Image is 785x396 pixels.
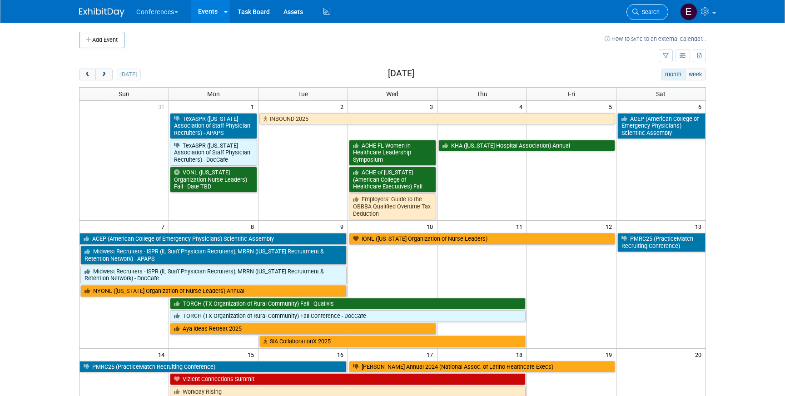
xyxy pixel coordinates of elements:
span: 7 [160,221,169,232]
span: 19 [605,349,616,360]
span: Wed [386,90,398,98]
a: ACEP (American College of Emergency Physicians) Scientific Assembly [79,233,347,245]
a: TORCH (TX Organization of Rural Community) Fall Conference - DocCafe [170,310,525,322]
span: 4 [518,101,527,112]
span: 8 [250,221,258,232]
a: TexASPR ([US_STATE] Association of Staff Physician Recruiters) - DocCafe [170,140,257,166]
a: NYONL ([US_STATE] Organization of Nurse Leaders) Annual [80,285,347,297]
span: Mon [207,90,220,98]
span: 11 [515,221,527,232]
button: Add Event [79,32,124,48]
span: Search [639,9,660,15]
a: PMRC25 (PracticeMatch Recruiting Conference) [617,233,706,252]
span: Sun [119,90,129,98]
span: Thu [477,90,487,98]
a: INBOUND 2025 [259,113,615,125]
a: PMRC25 (PracticeMatch Recruiting Conference) [79,361,347,373]
a: Aya Ideas Retreat 2025 [170,323,436,335]
a: TORCH (TX Organization of Rural Community) Fall - Qualivis [170,298,525,310]
a: Midwest Recruiters - ISPR (IL Staff Physician Recruiters), MRRN ([US_STATE] Recruitment & Retenti... [80,246,347,264]
span: 9 [339,221,348,232]
span: 15 [247,349,258,360]
span: 13 [694,221,706,232]
a: ACHE of [US_STATE] (American College of Healthcare Executives) Fall [349,167,436,193]
a: KHA ([US_STATE] Hospital Association) Annual [438,140,615,152]
span: 31 [157,101,169,112]
span: 17 [426,349,437,360]
a: ACHE FL Women in Healthcare Leadership Symposium [349,140,436,166]
span: 12 [605,221,616,232]
span: 20 [694,349,706,360]
a: IONL ([US_STATE] Organization of Nurse Leaders) [349,233,615,245]
a: ACEP (American College of Emergency Physicians) Scientific Assembly [617,113,706,139]
span: 6 [697,101,706,112]
a: Vizient Connections Summit [170,373,525,385]
a: VONL ([US_STATE] Organization Nurse Leaders) Fall - Date TBD [170,167,257,193]
button: prev [79,69,96,80]
a: How to sync to an external calendar... [605,35,706,42]
span: Tue [298,90,308,98]
span: 2 [339,101,348,112]
img: ExhibitDay [79,8,124,17]
span: 16 [336,349,348,360]
a: SIA CollaborationX 2025 [259,336,526,347]
span: 5 [608,101,616,112]
span: 18 [515,349,527,360]
img: Erin Anderson [680,3,697,20]
span: 10 [426,221,437,232]
button: week [685,69,706,80]
button: [DATE] [117,69,141,80]
span: Fri [568,90,575,98]
span: 3 [429,101,437,112]
a: Midwest Recruiters - ISPR (IL Staff Physician Recruiters), MRRN ([US_STATE] Recruitment & Retenti... [80,266,347,284]
span: Sat [656,90,666,98]
button: month [661,69,686,80]
a: [PERSON_NAME] Annual 2024 (National Assoc. of Latino Healthcare Execs) [349,361,615,373]
span: 1 [250,101,258,112]
a: Search [626,4,668,20]
a: Employers’ Guide to the OBBBA Qualified Overtime Tax Deduction [349,193,436,219]
h2: [DATE] [388,69,414,79]
span: 14 [157,349,169,360]
a: TexASPR ([US_STATE] Association of Staff Physician Recruiters) - APAPS [170,113,257,139]
button: next [95,69,112,80]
